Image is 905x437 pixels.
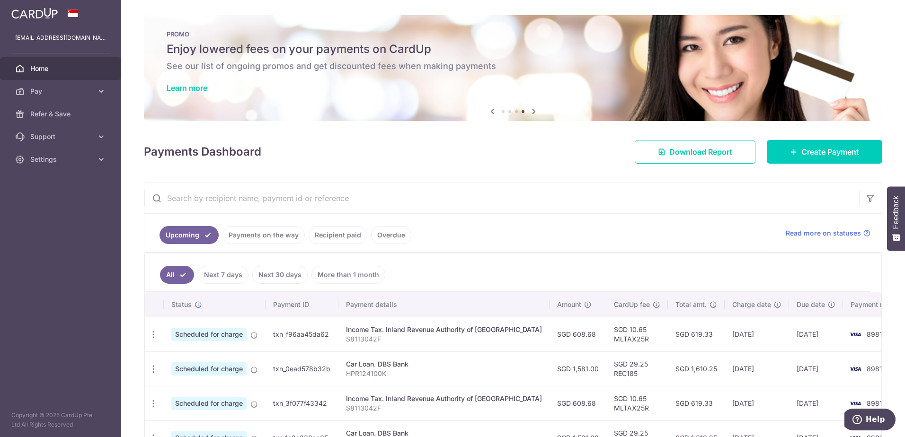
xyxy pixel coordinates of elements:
span: Settings [30,155,93,164]
td: [DATE] [789,317,843,351]
a: Overdue [371,226,411,244]
span: 8981 [867,399,882,407]
span: Support [30,132,93,141]
td: [DATE] [789,351,843,386]
span: Pay [30,87,93,96]
p: S8113042F [346,403,542,413]
a: Create Payment [767,140,882,164]
a: Learn more [167,83,207,93]
img: Bank Card [846,329,865,340]
span: Amount [557,300,581,309]
p: [EMAIL_ADDRESS][DOMAIN_NAME] [15,33,106,43]
span: Charge date [732,300,771,309]
a: Recipient paid [309,226,367,244]
span: 8981 [867,330,882,338]
a: Next 7 days [198,266,248,284]
a: Upcoming [160,226,219,244]
a: Download Report [635,140,755,164]
span: 8981 [867,365,882,373]
h4: Payments Dashboard [144,143,261,160]
span: Read more on statuses [786,228,861,238]
span: Home [30,64,93,73]
iframe: Opens a widget where you can find more information [844,409,896,432]
td: SGD 619.33 [668,386,725,420]
img: Latest Promos banner [144,15,882,121]
th: Payment ID [266,292,338,317]
div: Car Loan. DBS Bank [346,359,542,369]
div: Income Tax. Inland Revenue Authority of [GEOGRAPHIC_DATA] [346,394,542,403]
button: Feedback - Show survey [887,186,905,251]
span: Scheduled for charge [171,397,247,410]
span: Create Payment [801,146,859,157]
span: Feedback [892,196,900,229]
span: CardUp fee [614,300,650,309]
p: S8113042F [346,334,542,344]
a: Read more on statuses [786,228,870,238]
td: SGD 608.68 [550,386,606,420]
td: [DATE] [725,317,789,351]
a: Next 30 days [252,266,308,284]
td: SGD 1,610.25 [668,351,725,386]
img: CardUp [11,8,58,19]
td: SGD 10.65 MLTAX25R [606,386,668,420]
td: [DATE] [725,386,789,420]
span: Refer & Save [30,109,93,119]
p: HPR124100K [346,369,542,378]
span: Download Report [669,146,732,157]
td: txn_f96aa45da62 [266,317,338,351]
a: Payments on the way [222,226,305,244]
input: Search by recipient name, payment id or reference [144,183,859,213]
span: Due date [797,300,825,309]
td: [DATE] [789,386,843,420]
td: SGD 1,581.00 [550,351,606,386]
td: SGD 619.33 [668,317,725,351]
span: Status [171,300,192,309]
td: SGD 10.65 MLTAX25R [606,317,668,351]
img: Bank Card [846,363,865,375]
a: More than 1 month [311,266,385,284]
p: PROMO [167,30,860,38]
td: SGD 29.25 REC185 [606,351,668,386]
th: Payment details [338,292,550,317]
div: Income Tax. Inland Revenue Authority of [GEOGRAPHIC_DATA] [346,325,542,334]
span: Scheduled for charge [171,362,247,376]
img: Bank Card [846,398,865,409]
td: txn_3f077f43342 [266,386,338,420]
span: Scheduled for charge [171,328,247,341]
h6: See our list of ongoing promos and get discounted fees when making payments [167,61,860,72]
span: Total amt. [675,300,707,309]
td: SGD 608.68 [550,317,606,351]
td: [DATE] [725,351,789,386]
h5: Enjoy lowered fees on your payments on CardUp [167,42,860,57]
a: All [160,266,194,284]
td: txn_0ead578b32b [266,351,338,386]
